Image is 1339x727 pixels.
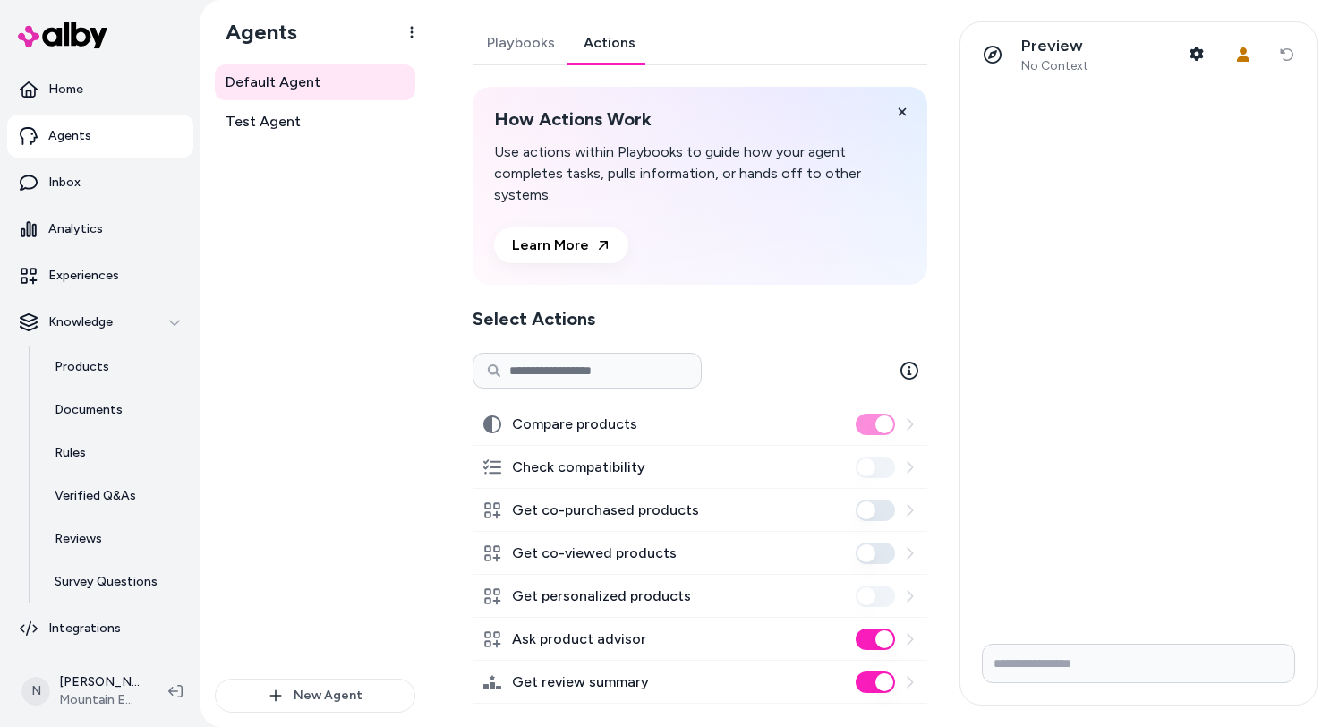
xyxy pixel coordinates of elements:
[512,586,691,607] label: Get personalized products
[226,111,301,133] span: Test Agent
[211,19,297,46] h1: Agents
[7,115,193,158] a: Agents
[37,560,193,603] a: Survey Questions
[215,679,415,713] button: New Agent
[7,301,193,344] button: Knowledge
[37,475,193,517] a: Verified Q&As
[48,620,121,637] p: Integrations
[1021,36,1088,56] p: Preview
[55,530,102,548] p: Reviews
[7,607,193,650] a: Integrations
[48,127,91,145] p: Agents
[494,141,906,206] p: Use actions within Playbooks to guide how your agent completes tasks, pulls information, or hands...
[55,444,86,462] p: Rules
[512,629,646,650] label: Ask product advisor
[512,671,649,693] label: Get review summary
[48,220,103,238] p: Analytics
[512,414,637,435] label: Compare products
[48,267,119,285] p: Experiences
[569,21,650,64] a: Actions
[215,104,415,140] a: Test Agent
[37,389,193,432] a: Documents
[494,108,906,131] h2: How Actions Work
[494,227,628,263] a: Learn More
[48,313,113,331] p: Knowledge
[21,677,50,706] span: N
[473,306,927,331] h2: Select Actions
[7,68,193,111] a: Home
[512,457,645,478] label: Check compatibility
[37,432,193,475] a: Rules
[512,543,677,564] label: Get co-viewed products
[55,573,158,591] p: Survey Questions
[215,64,415,100] a: Default Agent
[48,174,81,192] p: Inbox
[48,81,83,98] p: Home
[37,346,193,389] a: Products
[55,401,123,419] p: Documents
[59,691,140,709] span: Mountain Equipment Company
[11,663,154,720] button: N[PERSON_NAME]Mountain Equipment Company
[473,21,569,64] a: Playbooks
[55,358,109,376] p: Products
[37,517,193,560] a: Reviews
[7,254,193,297] a: Experiences
[1021,58,1088,74] span: No Context
[226,72,320,93] span: Default Agent
[59,673,140,691] p: [PERSON_NAME]
[7,161,193,204] a: Inbox
[7,208,193,251] a: Analytics
[18,22,107,48] img: alby Logo
[512,500,699,521] label: Get co-purchased products
[982,644,1295,683] input: Write your prompt here
[55,487,136,505] p: Verified Q&As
